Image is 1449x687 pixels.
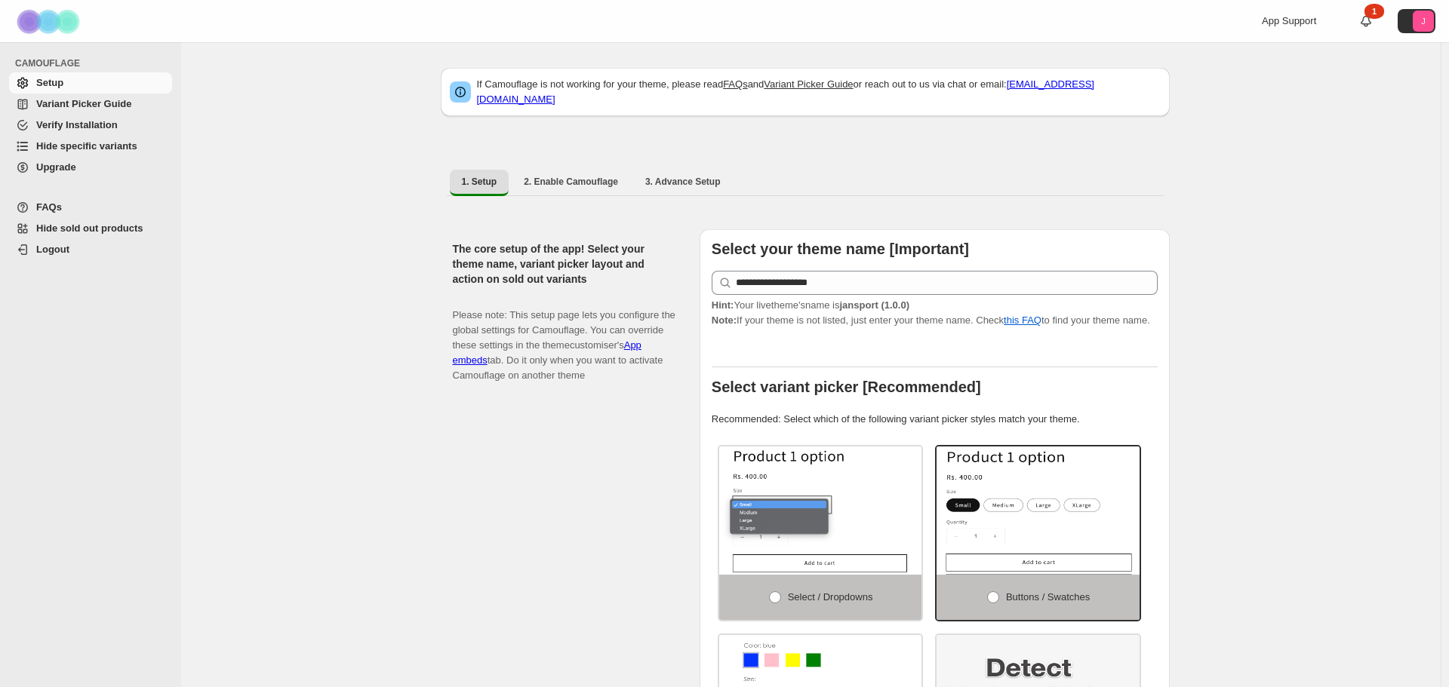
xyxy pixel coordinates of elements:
[524,176,618,188] span: 2. Enable Camouflage
[712,379,981,395] b: Select variant picker [Recommended]
[719,446,922,575] img: Select / Dropdowns
[1262,15,1316,26] span: App Support
[712,412,1158,427] p: Recommended: Select which of the following variant picker styles match your theme.
[36,161,76,173] span: Upgrade
[1413,11,1434,32] span: Avatar with initials J
[1004,314,1041,326] a: this FAQ
[36,140,137,152] span: Hide specific variants
[1421,17,1426,26] text: J
[9,136,172,157] a: Hide specific variants
[36,201,62,213] span: FAQs
[788,591,873,603] span: Select / Dropdowns
[712,241,969,257] b: Select your theme name [Important]
[1006,591,1090,603] span: Buttons / Swatches
[9,157,172,178] a: Upgrade
[477,77,1161,107] p: If Camouflage is not working for your theme, please read and or reach out to us via chat or email:
[712,299,734,311] strong: Hint:
[9,115,172,136] a: Verify Installation
[712,299,909,311] span: Your live theme's name is
[36,98,131,109] span: Variant Picker Guide
[9,239,172,260] a: Logout
[36,244,69,255] span: Logout
[9,94,172,115] a: Variant Picker Guide
[453,293,675,383] p: Please note: This setup page lets you configure the global settings for Camouflage. You can overr...
[12,1,88,42] img: Camouflage
[1364,4,1384,19] div: 1
[712,298,1158,328] p: If your theme is not listed, just enter your theme name. Check to find your theme name.
[36,77,63,88] span: Setup
[15,57,174,69] span: CAMOUFLAGE
[1358,14,1374,29] a: 1
[453,241,675,287] h2: The core setup of the app! Select your theme name, variant picker layout and action on sold out v...
[937,446,1140,575] img: Buttons / Swatches
[36,119,118,130] span: Verify Installation
[9,218,172,239] a: Hide sold out products
[764,78,853,90] a: Variant Picker Guide
[9,197,172,218] a: FAQs
[9,72,172,94] a: Setup
[462,176,497,188] span: 1. Setup
[712,314,737,326] strong: Note:
[723,78,748,90] a: FAQs
[839,299,909,311] strong: jansport (1.0.0)
[1398,9,1435,33] button: Avatar with initials J
[645,176,721,188] span: 3. Advance Setup
[36,222,143,234] span: Hide sold out products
